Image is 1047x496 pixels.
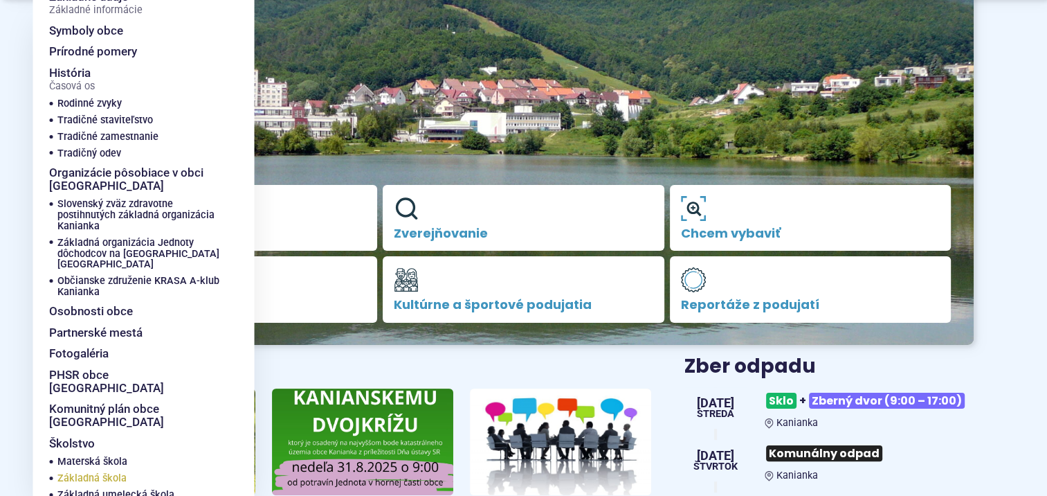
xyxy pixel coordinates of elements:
[49,162,221,196] a: Organizácie pôsobiace v obci [GEOGRAPHIC_DATA]
[394,298,653,312] span: Kultúrne a športové podujatia
[776,470,818,481] span: Kanianka
[49,364,221,398] a: PHSR obce [GEOGRAPHIC_DATA]
[383,256,664,323] a: Kultúrne a športové podujatia
[766,445,882,461] span: Komunálny odpad
[57,470,215,487] a: Základná škola
[49,301,221,322] a: Osobnosti obce
[57,235,221,274] a: Základná organizácia Jednoty dôchodcov na [GEOGRAPHIC_DATA] [GEOGRAPHIC_DATA]
[49,20,221,42] a: Symboly obce
[49,62,199,96] a: HistóriaČasová os
[49,343,221,364] a: Fotogaléria
[57,273,221,301] a: Občianske združenie KRASA A-klub Kanianka
[684,440,973,481] a: Komunálny odpad Kanianka [DATE] štvrtok
[57,112,153,129] span: Tradičné staviteľstvo
[681,227,940,240] span: Chcem vybaviť
[57,129,215,145] a: Tradičné zamestnanie
[49,322,221,344] a: Partnerské mestá
[765,387,973,414] h3: +
[49,62,95,96] span: História
[57,196,221,235] a: Slovenský zväz zdravotne postihnutých základná organizácia Kanianka
[394,227,653,240] span: Zverejňovanie
[49,433,95,454] span: Školstvo
[57,470,127,487] span: Základná škola
[49,81,95,92] span: Časová os
[670,185,952,251] a: Chcem vybaviť
[383,185,664,251] a: Zverejňovanie
[57,112,215,129] a: Tradičné staviteľstvo
[49,5,143,16] span: Základné informácie
[49,322,143,344] span: Partnerské mestá
[49,433,199,454] a: Školstvo
[697,397,734,409] span: [DATE]
[57,145,121,162] span: Tradičný odev
[49,41,137,62] span: Prírodné pomery
[766,393,796,409] span: Sklo
[49,41,221,62] a: Prírodné pomery
[49,398,221,432] a: Komunitný plán obce [GEOGRAPHIC_DATA]
[57,454,215,470] a: Materská škola
[49,343,109,364] span: Fotogaléria
[684,387,973,429] a: Sklo+Zberný dvor (9:00 – 17:00) Kanianka [DATE] streda
[57,96,215,112] a: Rodinné zvyky
[57,145,215,162] a: Tradičný odev
[809,393,965,409] span: Zberný dvor (9:00 – 17:00)
[57,129,158,145] span: Tradičné zamestnanie
[49,20,123,42] span: Symboly obce
[57,454,127,470] span: Materská škola
[697,409,734,419] span: streda
[681,298,940,312] span: Reportáže z podujatí
[670,256,952,323] a: Reportáže z podujatí
[693,462,738,472] span: štvrtok
[57,96,122,112] span: Rodinné zvyky
[49,301,133,322] span: Osobnosti obce
[776,417,818,429] span: Kanianka
[693,450,738,462] span: [DATE]
[684,356,973,378] h3: Zber odpadu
